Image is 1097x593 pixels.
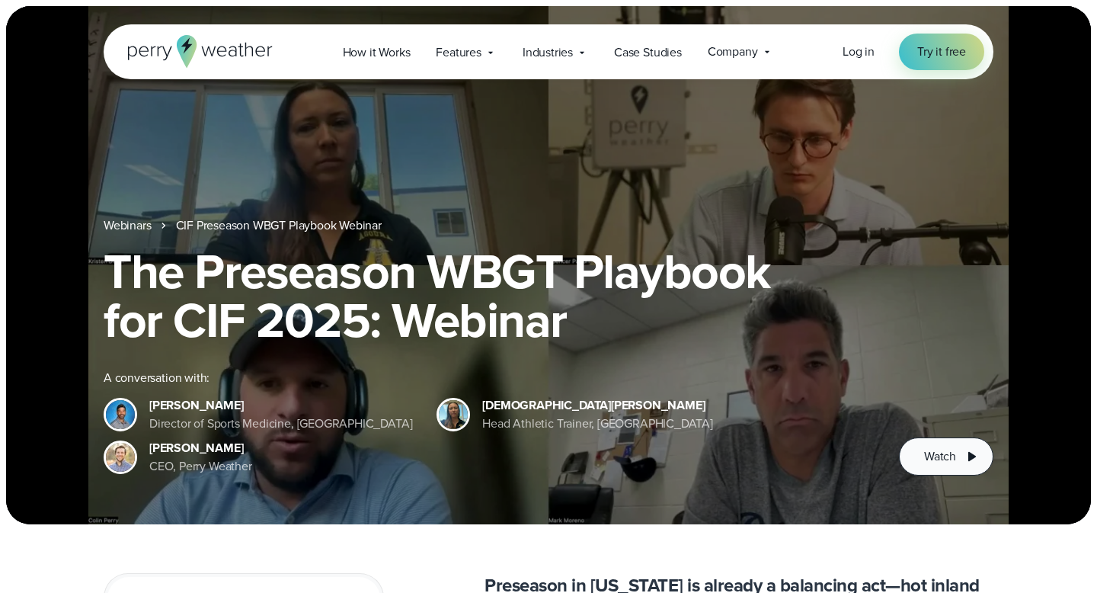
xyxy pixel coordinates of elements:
[843,43,875,61] a: Log in
[104,369,875,387] div: A conversation with:
[436,43,481,62] span: Features
[149,457,252,476] div: CEO, Perry Weather
[917,43,966,61] span: Try it free
[523,43,573,62] span: Industries
[149,396,412,415] div: [PERSON_NAME]
[924,447,956,466] span: Watch
[899,438,993,476] button: Watch
[899,34,984,70] a: Try it free
[104,216,993,235] nav: Breadcrumb
[104,216,152,235] a: Webinars
[106,400,135,429] img: Mark Moreno Bellarmine College Prep
[149,415,412,433] div: Director of Sports Medicine, [GEOGRAPHIC_DATA]
[601,37,695,68] a: Case Studies
[106,443,135,472] img: Colin Perry, CEO of Perry Weather
[104,247,993,345] h1: The Preseason WBGT Playbook for CIF 2025: Webinar
[482,396,712,415] div: [DEMOGRAPHIC_DATA][PERSON_NAME]
[843,43,875,60] span: Log in
[482,415,712,433] div: Head Athletic Trainer, [GEOGRAPHIC_DATA]
[439,400,468,429] img: Kristen Dizon, Agoura Hills
[176,216,382,235] a: CIF Preseason WBGT Playbook Webinar
[330,37,424,68] a: How it Works
[614,43,682,62] span: Case Studies
[343,43,411,62] span: How it Works
[149,439,252,457] div: [PERSON_NAME]
[708,43,758,61] span: Company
